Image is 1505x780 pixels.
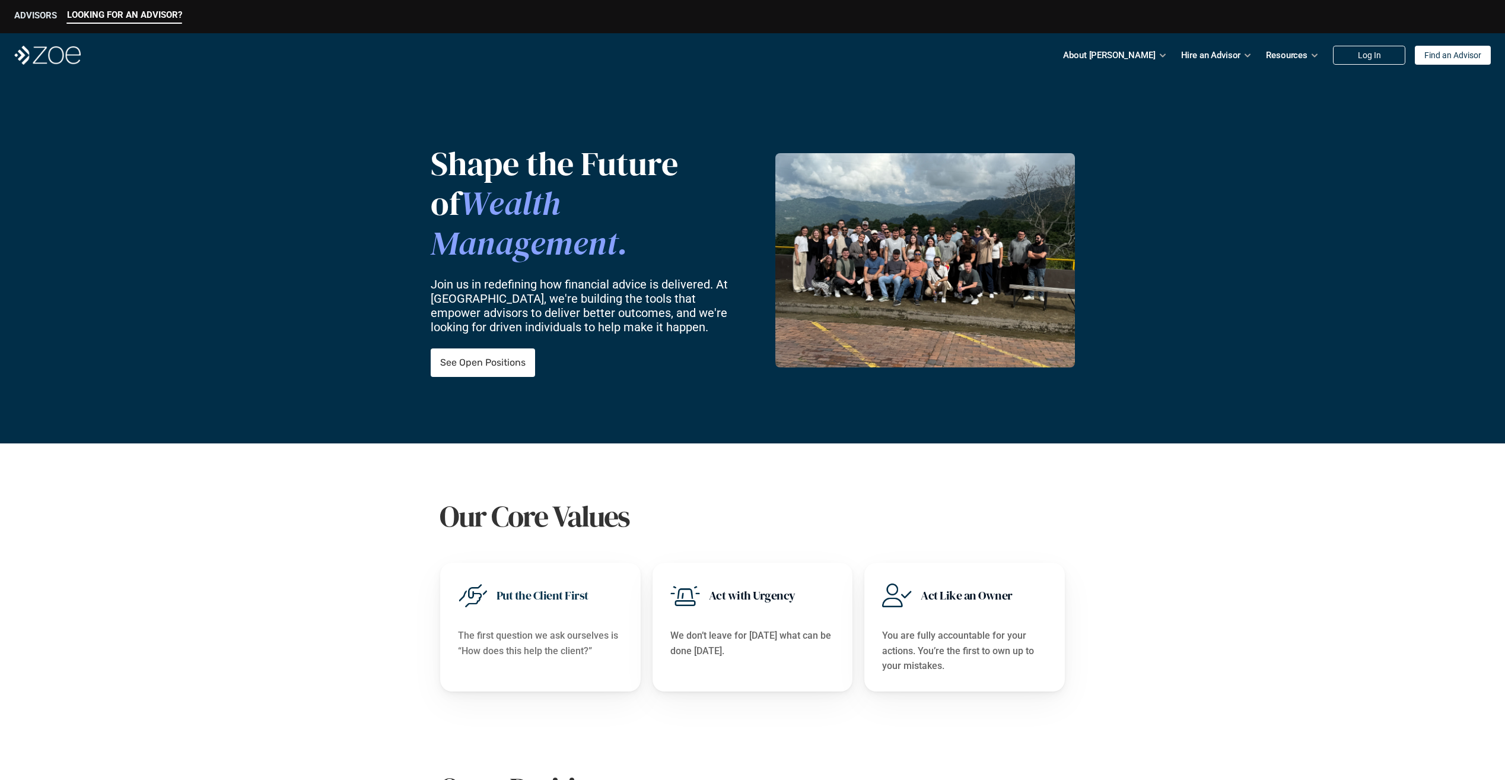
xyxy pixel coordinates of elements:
p: You are fully accountable for your actions. You’re the first to own up to your mistakes. [882,628,1047,674]
p: See Open Positions [440,357,526,369]
p: We don’t leave for [DATE] what can be done [DATE]. [670,628,835,658]
p: Find an Advisor [1424,50,1481,61]
p: Log In [1358,50,1381,61]
p: Shape the Future of [431,144,737,264]
p: Join us in redefining how financial advice is delivered. At [GEOGRAPHIC_DATA], we're building the... [431,277,737,334]
a: ADVISORS [14,10,57,24]
a: Find an Advisor [1415,46,1491,65]
h3: Act Like an Owner [921,587,1013,604]
span: Wealth Management. [431,180,628,266]
h1: Our Core Values [440,499,1066,534]
p: The first question we ask ourselves is “How does this help the client?” [458,628,623,658]
a: Log In [1333,46,1405,65]
p: Resources [1266,46,1307,64]
h3: Act with Urgency [709,587,796,604]
a: See Open Positions [431,348,535,377]
p: LOOKING FOR AN ADVISOR? [67,9,182,20]
p: About [PERSON_NAME] [1063,46,1155,64]
h3: Put the Client First [497,587,588,604]
p: Hire an Advisor [1181,46,1241,64]
p: ADVISORS [14,10,57,21]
